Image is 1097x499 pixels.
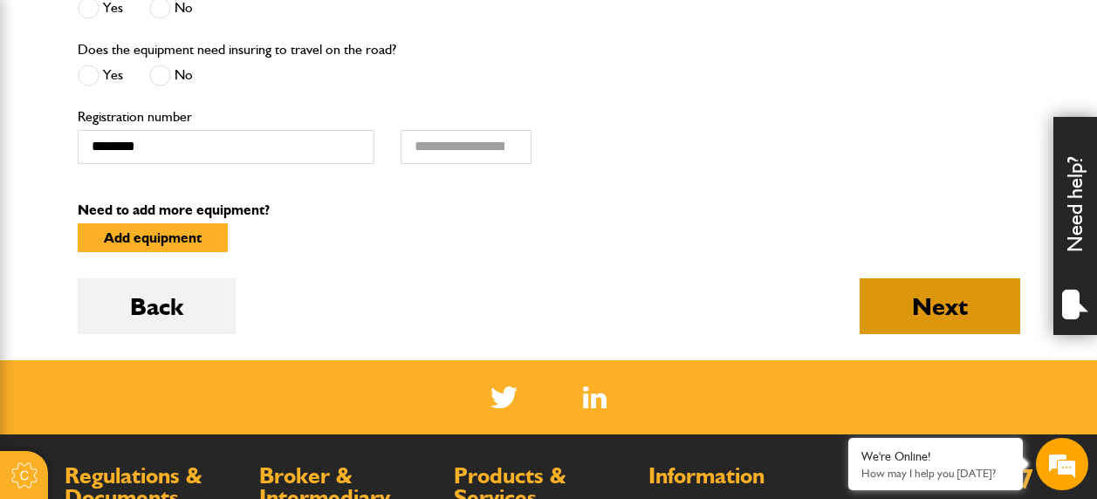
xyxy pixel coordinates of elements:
[78,203,1020,217] p: Need to add more equipment?
[1053,117,1097,335] div: Need help?
[490,386,518,408] img: Twitter
[78,278,236,334] button: Back
[78,43,396,57] label: Does the equipment need insuring to travel on the road?
[149,65,193,86] label: No
[860,278,1020,334] button: Next
[78,223,228,252] button: Add equipment
[583,386,607,408] a: LinkedIn
[583,386,607,408] img: Linked In
[648,465,826,488] h2: Information
[861,449,1010,464] div: We're Online!
[78,110,374,124] label: Registration number
[78,65,123,86] label: Yes
[861,467,1010,480] p: How may I help you today?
